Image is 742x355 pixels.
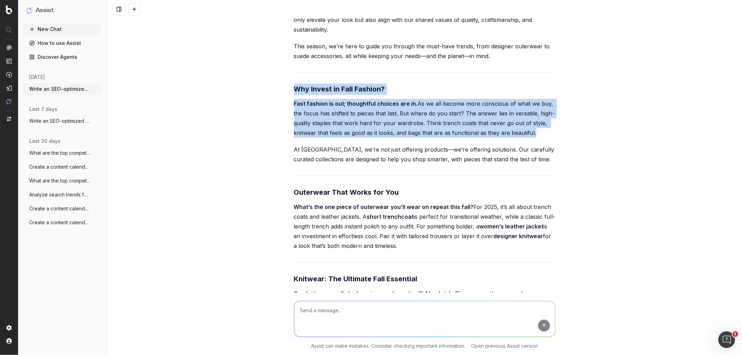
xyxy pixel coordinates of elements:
button: New Chat [24,24,102,35]
a: Open previous Assist version [471,342,538,349]
span: Create a content calendar using trends & [29,205,90,212]
a: How to use Assist [24,38,102,49]
span: Write an SEO-optimized article about on [29,118,90,124]
span: 1 [733,331,738,337]
img: Analytics [6,45,12,50]
span: [DATE] [29,74,45,81]
p: At [GEOGRAPHIC_DATA], we’re not just offering products—we’re offering solutions. Our carefully cu... [294,145,556,164]
button: Assist [26,6,99,15]
button: Create a content calendar using trends & [24,203,102,214]
span: Write an SEO-optimized article about on [29,86,90,92]
strong: short trenchcoat [367,213,414,220]
button: What are the top competitors ranking for [24,147,102,159]
strong: women’s leather jacket [480,223,544,230]
span: last 30 days [29,138,61,145]
p: As we all become more conscious of what we buy, the focus has shifted to pieces that last. But wh... [294,99,556,138]
strong: Outerwear That Works for You [294,188,399,196]
button: Write an SEO-optimized article about on [24,83,102,95]
img: Setting [6,325,12,331]
img: Activation [6,72,12,78]
img: Intelligence [6,58,12,64]
p: This season, the answer lies in and that combine comfort with sophistication. Whether you’re look... [294,289,556,347]
span: Create a content calendar using trends & [29,219,90,226]
img: Switch project [7,116,11,121]
button: Analyze search trends for: shoes [24,189,102,200]
strong: Fast fashion is out; thoughtful choices are in. [294,100,418,107]
img: Studio [6,85,12,91]
h1: Assist [35,6,54,15]
a: Discover Agents [24,51,102,63]
iframe: Intercom live chat [718,331,735,348]
button: Create a content calendar using trends & [24,217,102,228]
p: For 2025, it’s all about trench coats and leather jackets. A is perfect for transitional weather,... [294,202,556,251]
button: What are the top competitors ranking for [24,175,102,186]
span: Create a content calendar using trends & [29,163,90,170]
span: last 7 days [29,106,57,113]
p: This season, we’re here to guide you through the must-have trends, from designer outerwear to sue... [294,41,556,61]
strong: What’s the one piece of outerwear you’ll wear on repeat this fall? [294,203,474,210]
strong: designer knitwear [494,233,543,240]
img: Assist [6,98,12,104]
p: Assist can make mistakes. Consider checking important information. [311,342,465,349]
strong: Knitwear: The Ultimate Fall Essential [294,275,417,283]
span: What are the top competitors ranking for [29,177,90,184]
button: Create a content calendar using trends & [24,161,102,172]
img: My account [6,338,12,344]
strong: Why Invest in Fall Fashion? [294,85,385,93]
img: Assist [26,7,33,14]
strong: Can knitwear really be luxurious and practical? Absolutely. [294,290,455,297]
button: Write an SEO-optimized article about on [24,115,102,127]
span: Analyze search trends for: shoes [29,191,90,198]
img: Botify logo [6,5,12,14]
span: What are the top competitors ranking for [29,150,90,156]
